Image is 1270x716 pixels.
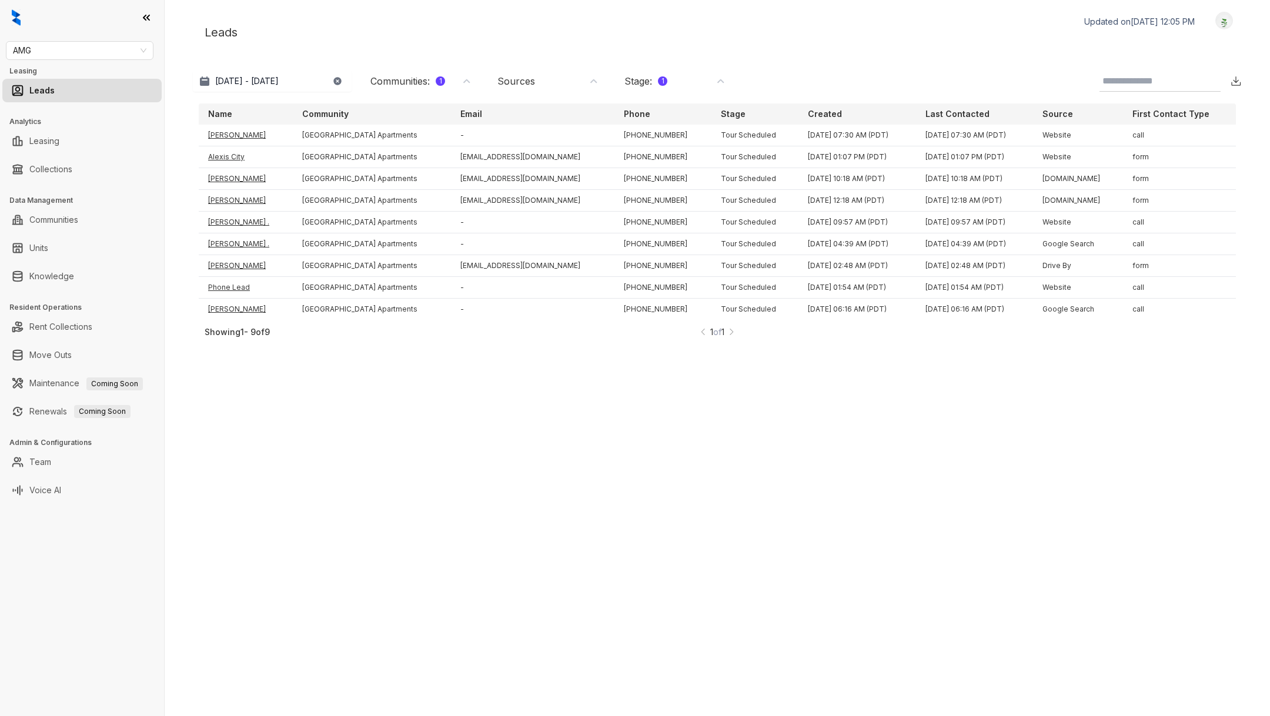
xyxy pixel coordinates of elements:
[614,190,711,212] td: [PHONE_NUMBER]
[1132,108,1209,120] p: First Contact Type
[711,233,798,255] td: Tour Scheduled
[451,168,614,190] td: [EMAIL_ADDRESS][DOMAIN_NAME]
[721,108,746,120] p: Stage
[2,236,162,260] li: Units
[624,108,650,120] p: Phone
[9,302,164,313] h3: Resident Operations
[2,158,162,181] li: Collections
[1084,16,1195,28] p: Updated on [DATE] 12:05 PM
[1216,15,1232,27] img: UserAvatar
[9,66,164,76] h3: Leasing
[798,212,915,233] td: [DATE] 09:57 AM (PDT)
[614,299,711,320] td: [PHONE_NUMBER]
[1123,233,1236,255] td: call
[215,75,279,87] p: [DATE] - [DATE]
[2,450,162,474] li: Team
[658,76,667,86] div: 1
[451,146,614,168] td: [EMAIL_ADDRESS][DOMAIN_NAME]
[2,400,162,423] li: Renewals
[29,450,51,474] a: Team
[711,168,798,190] td: Tour Scheduled
[451,233,614,255] td: -
[9,116,164,127] h3: Analytics
[1123,168,1236,190] td: form
[293,168,451,190] td: [GEOGRAPHIC_DATA] Apartments
[460,108,482,120] p: Email
[1208,76,1218,86] img: SearchIcon
[614,255,711,277] td: [PHONE_NUMBER]
[9,195,164,206] h3: Data Management
[199,277,293,299] td: Phone Lead
[614,277,711,299] td: [PHONE_NUMBER]
[1033,190,1123,212] td: [DOMAIN_NAME]
[1042,108,1073,120] p: Source
[798,125,915,146] td: [DATE] 07:30 AM (PDT)
[293,299,451,320] td: [GEOGRAPHIC_DATA] Apartments
[451,277,614,299] td: -
[293,190,451,212] td: [GEOGRAPHIC_DATA] Apartments
[1230,75,1242,87] img: Download
[1123,255,1236,277] td: form
[199,233,293,255] td: [PERSON_NAME] .
[199,146,293,168] td: Alexis City
[1123,146,1236,168] td: form
[916,190,1033,212] td: [DATE] 12:18 AM (PDT)
[451,190,614,212] td: [EMAIL_ADDRESS][DOMAIN_NAME]
[614,146,711,168] td: [PHONE_NUMBER]
[711,212,798,233] td: Tour Scheduled
[1033,125,1123,146] td: Website
[713,327,721,337] span: of
[711,255,798,277] td: Tour Scheduled
[916,125,1033,146] td: [DATE] 07:30 AM (PDT)
[293,146,451,168] td: [GEOGRAPHIC_DATA] Apartments
[12,9,21,26] img: logo
[293,255,451,277] td: [GEOGRAPHIC_DATA] Apartments
[2,79,162,102] li: Leads
[293,233,451,255] td: [GEOGRAPHIC_DATA] Apartments
[29,79,55,102] a: Leads
[9,437,164,448] h3: Admin & Configurations
[199,212,293,233] td: [PERSON_NAME] .
[916,255,1033,277] td: [DATE] 02:48 AM (PDT)
[2,343,162,367] li: Move Outs
[293,277,451,299] td: [GEOGRAPHIC_DATA] Apartments
[2,479,162,502] li: Voice AI
[614,212,711,233] td: [PHONE_NUMBER]
[798,299,915,320] td: [DATE] 06:16 AM (PDT)
[1033,299,1123,320] td: Google Search
[29,208,78,232] a: Communities
[727,326,736,338] img: RightArrowIcon
[29,400,131,423] a: RenewalsComing Soon
[614,233,711,255] td: [PHONE_NUMBER]
[199,190,293,212] td: [PERSON_NAME]
[29,315,92,339] a: Rent Collections
[1123,212,1236,233] td: call
[74,405,131,418] span: Coming Soon
[451,299,614,320] td: -
[624,75,667,88] div: Stage :
[916,277,1033,299] td: [DATE] 01:54 AM (PDT)
[1033,233,1123,255] td: Google Search
[451,212,614,233] td: -
[193,12,1242,53] div: Leads
[711,190,798,212] td: Tour Scheduled
[925,108,990,120] p: Last Contacted
[29,343,72,367] a: Move Outs
[451,255,614,277] td: [EMAIL_ADDRESS][DOMAIN_NAME]
[916,212,1033,233] td: [DATE] 09:57 AM (PDT)
[199,255,293,277] td: [PERSON_NAME]
[370,75,445,88] div: Communities :
[208,108,232,120] p: Name
[1033,212,1123,233] td: Website
[808,108,842,120] p: Created
[1123,190,1236,212] td: form
[2,129,162,153] li: Leasing
[199,299,293,320] td: [PERSON_NAME]
[199,125,293,146] td: [PERSON_NAME]
[711,146,798,168] td: Tour Scheduled
[614,168,711,190] td: [PHONE_NUMBER]
[2,208,162,232] li: Communities
[2,372,162,395] li: Maintenance
[711,277,798,299] td: Tour Scheduled
[798,277,915,299] td: [DATE] 01:54 AM (PDT)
